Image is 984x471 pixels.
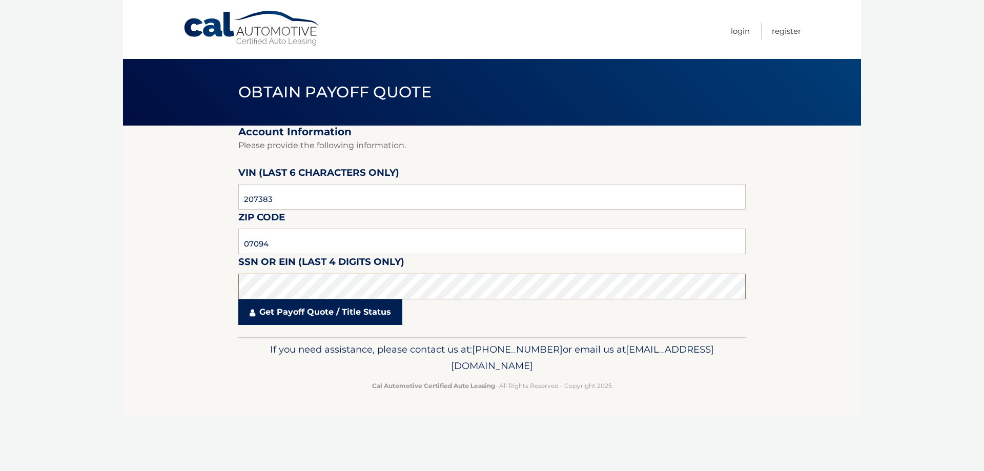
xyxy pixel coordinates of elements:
[245,380,739,391] p: - All Rights Reserved - Copyright 2025
[372,382,495,390] strong: Cal Automotive Certified Auto Leasing
[238,165,399,184] label: VIN (last 6 characters only)
[245,341,739,374] p: If you need assistance, please contact us at: or email us at
[238,299,402,325] a: Get Payoff Quote / Title Status
[238,83,432,101] span: Obtain Payoff Quote
[183,10,321,47] a: Cal Automotive
[238,210,285,229] label: Zip Code
[731,23,750,39] a: Login
[238,254,404,273] label: SSN or EIN (last 4 digits only)
[472,343,563,355] span: [PHONE_NUMBER]
[238,138,746,153] p: Please provide the following information.
[772,23,801,39] a: Register
[238,126,746,138] h2: Account Information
